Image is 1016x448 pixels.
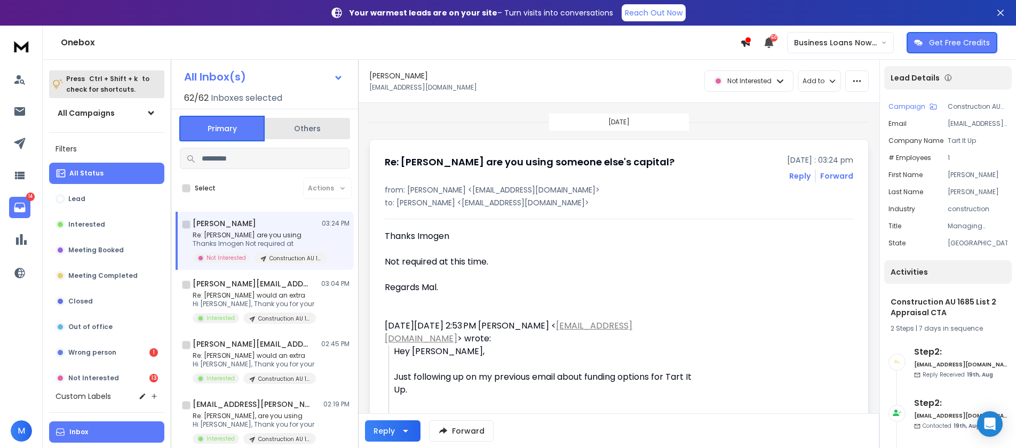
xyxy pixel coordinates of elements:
p: Press to check for shortcuts. [66,74,149,95]
p: Re: [PERSON_NAME] are you using [193,231,321,239]
p: [EMAIL_ADDRESS][DOMAIN_NAME] [369,83,477,92]
button: Out of office [49,316,164,338]
h1: [PERSON_NAME] [369,70,428,81]
button: Reply [365,420,420,442]
div: | [891,324,1005,333]
p: from: [PERSON_NAME] <[EMAIL_ADDRESS][DOMAIN_NAME]> [385,185,853,195]
button: Inbox [49,421,164,443]
p: Managing Director [948,222,1007,230]
p: [PERSON_NAME] [948,188,1007,196]
p: Wrong person [68,348,116,357]
h1: [PERSON_NAME] [193,218,256,229]
p: Construction AU 1685 List 2 Appraisal CTA [258,435,309,443]
h3: Custom Labels [55,391,111,402]
p: 03:04 PM [321,279,350,288]
button: Forward [429,420,494,442]
p: Interested [207,435,235,443]
img: logo [11,36,32,56]
h1: [EMAIL_ADDRESS][PERSON_NAME][DOMAIN_NAME] [193,399,310,410]
p: Hi [PERSON_NAME], Thank you for your [193,360,316,369]
div: Regards Mal. [385,281,696,294]
p: Construction AU 1685 List 2 Appraisal CTA [948,102,1007,111]
div: Thanks Imogen [385,230,696,307]
p: Interested [207,374,235,382]
button: All Campaigns [49,102,164,124]
label: Select [195,184,216,193]
h1: [PERSON_NAME][EMAIL_ADDRESS][DOMAIN_NAME] [193,278,310,289]
p: 03:24 PM [322,219,350,228]
p: [EMAIL_ADDRESS][DOMAIN_NAME] [948,119,1007,128]
p: to: [PERSON_NAME] <[EMAIL_ADDRESS][DOMAIN_NAME]> [385,197,853,208]
span: 62 / 62 [184,92,209,105]
h1: Re: [PERSON_NAME] are you using someone else's capital? [385,155,674,170]
button: All Status [49,163,164,184]
p: Industry [888,205,915,213]
p: Re: [PERSON_NAME], are you using [193,412,316,420]
p: Business Loans Now ([PERSON_NAME]) [794,37,881,48]
div: Not required at this time. [385,255,696,268]
div: Activities [884,260,1012,284]
div: Reply [374,426,395,436]
span: Ctrl + Shift + k [88,73,139,85]
p: Construction AU 1685 List 2 Appraisal CTA [269,254,321,262]
p: 1 [948,154,1007,162]
button: Meeting Completed [49,265,164,286]
p: Closed [68,297,93,306]
button: Reply [789,171,811,181]
div: Open Intercom Messenger [977,411,1003,437]
p: Campaign [888,102,925,111]
button: Interested [49,214,164,235]
button: Get Free Credits [907,32,997,53]
p: State [888,239,906,247]
h1: [PERSON_NAME][EMAIL_ADDRESS][DOMAIN_NAME] [193,339,310,349]
h6: [EMAIL_ADDRESS][DOMAIN_NAME] [914,361,1007,369]
button: Lead [49,188,164,210]
p: Meeting Booked [68,246,124,254]
span: 50 [770,34,777,42]
p: Last Name [888,188,923,196]
p: construction [948,205,1007,213]
button: Closed [49,291,164,312]
p: Company Name [888,137,943,145]
p: Lead Details [891,73,940,83]
h6: Step 2 : [914,397,1007,410]
p: Inbox [69,428,88,436]
p: Re: [PERSON_NAME] would an extra [193,351,316,360]
p: # Employees [888,154,931,162]
p: Not Interested [207,254,246,262]
button: Campaign [888,102,937,111]
button: M [11,420,32,442]
p: Hi [PERSON_NAME], Thank you for your [193,420,316,429]
button: Meeting Booked [49,239,164,261]
h1: Onebox [61,36,740,49]
a: 14 [9,197,30,218]
p: 02:19 PM [323,400,350,409]
div: Forward [820,171,853,181]
p: Add to [803,77,824,85]
h1: All Campaigns [58,108,115,118]
span: 7 days in sequence [919,324,983,333]
button: All Inbox(s) [176,66,352,87]
div: [DATE][DATE] 2:53 PM [PERSON_NAME] < > wrote: [385,319,696,345]
span: 19th, Aug [954,422,980,430]
p: Reach Out Now [625,7,682,18]
p: Hi [PERSON_NAME], Thank you for your [193,300,316,308]
h3: Filters [49,141,164,156]
h6: Step 2 : [914,346,1007,358]
a: Reach Out Now [622,4,686,21]
p: Interested [207,314,235,322]
p: Contacted [923,422,980,430]
h3: Inboxes selected [211,92,282,105]
p: [PERSON_NAME] [948,171,1007,179]
p: Meeting Completed [68,271,138,280]
p: [DATE] : 03:24 pm [787,155,853,165]
p: First Name [888,171,923,179]
h6: [EMAIL_ADDRESS][DOMAIN_NAME] [914,412,1007,420]
p: Title [888,222,901,230]
p: [GEOGRAPHIC_DATA] [948,239,1007,247]
a: [EMAIL_ADDRESS][DOMAIN_NAME] [385,319,632,345]
p: Interested [68,220,105,229]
